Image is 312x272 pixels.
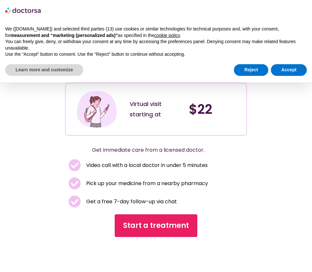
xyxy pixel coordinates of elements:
[234,64,268,76] button: Reject
[65,146,231,155] p: Get immediate care from a licensed doctor.
[5,51,307,58] p: Use the “Accept” button to consent. Use the “Reject” button to continue without accepting.
[154,33,180,38] a: cookie policy
[76,88,118,130] img: Illustration depicting a young woman in a casual outfit, engaged with her smartphone. She has a p...
[85,197,177,206] span: Get a free 7-day follow-up via chat
[189,101,241,117] h4: $22
[115,214,197,237] a: Start a treatment
[85,179,208,188] span: Pick up your medicine from a nearby pharmacy
[5,5,41,16] img: logo
[85,161,208,170] span: Video call with a local doctor in under 5 minutes
[10,33,118,38] strong: measurement and “marketing (personalized ads)”
[123,220,189,231] span: Start a treatment
[5,39,307,51] p: You can freely give, deny, or withdraw your consent at any time by accessing the preferences pane...
[5,64,83,76] button: Learn more and customize
[130,99,182,120] div: Virtual visit starting at
[271,64,307,76] button: Accept
[5,26,307,39] p: We ([DOMAIN_NAME]) and selected third parties (13) use cookies or similar technologies for techni...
